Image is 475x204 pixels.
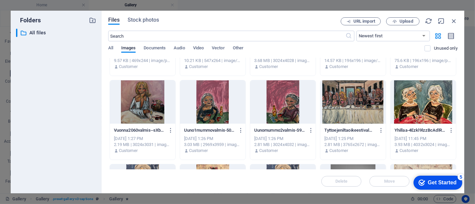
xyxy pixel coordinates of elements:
[394,58,452,64] div: 75.6 KB | 196x196 | image/png
[394,142,452,148] div: 3.93 MB | 4032x3024 | image/jpeg
[128,16,159,24] span: Stock photos
[212,44,225,53] span: Vector
[174,44,185,53] span: Audio
[259,64,278,70] p: Customer
[329,64,348,70] p: Customer
[254,142,312,148] div: 2.81 MB | 3024x4032 | image/jpeg
[119,148,138,154] p: Customer
[400,148,418,154] p: Customer
[184,127,235,133] p: Uuno1mummovalmis-50j2dSHL4bNUddwCG2p3Bg.jpeg
[353,19,375,23] span: URL import
[254,58,312,64] div: 3.68 MB | 3024x4028 | image/jpeg
[425,17,432,25] i: Reload
[29,29,84,37] p: All files
[324,127,376,133] p: Tyttoejeniltaoikeestivalmis-I8esO4ggll_VM9lUgQomBg.jpeg
[121,44,136,53] span: Images
[108,31,346,41] input: Search
[16,29,17,37] div: ​
[108,44,113,53] span: All
[16,16,41,25] p: Folders
[400,64,418,70] p: Customer
[114,58,171,64] div: 9.57 KB | 469x244 | image/png
[434,45,458,51] p: Displays only files that are not in use on the website. Files added during this session can still...
[259,148,278,154] p: Customer
[438,17,445,25] i: Minimize
[114,142,171,148] div: 2.19 MB | 3024x3031 | image/jpeg
[114,136,171,142] div: [DATE] 1:27 PM
[394,127,446,133] p: Yhillaa-4Ezkl9lzzBcAdlR0FV4-6g.jpeg
[184,58,242,64] div: 10.21 KB | 547x264 | image/png
[324,142,382,148] div: 2.81 MB | 3765x2672 | image/jpeg
[108,16,120,24] span: Files
[5,3,54,17] div: Get Started 5 items remaining, 0% complete
[233,44,244,53] span: Other
[329,148,348,154] p: Customer
[119,64,138,70] p: Customer
[341,17,381,25] button: URL import
[324,136,382,142] div: [DATE] 1:25 PM
[254,127,306,133] p: Uunomummo2valmis-S96oFiz58bkeczkLZum2_g.jpeg
[189,64,208,70] p: Customer
[386,17,420,25] button: Upload
[189,148,208,154] p: Customer
[394,136,452,142] div: [DATE] 11:45 PM
[114,127,165,133] p: Vuonna2060valmis--sXbhQX89LexK85-Zs_Lrw.jpeg
[49,1,56,8] div: 5
[400,19,413,23] span: Upload
[184,142,242,148] div: 3.03 MB | 2969x3959 | image/jpeg
[20,7,48,13] div: Get Started
[193,44,204,53] span: Video
[450,17,458,25] i: Close
[254,136,312,142] div: [DATE] 1:26 PM
[89,17,96,24] i: Create new folder
[324,58,382,64] div: 14.57 KB | 196x196 | image/png
[144,44,166,53] span: Documents
[184,136,242,142] div: [DATE] 1:26 PM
